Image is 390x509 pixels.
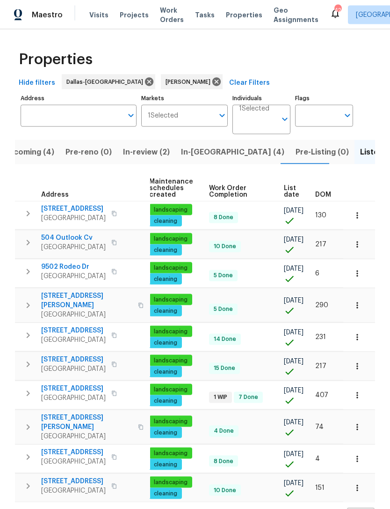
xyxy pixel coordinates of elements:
span: Pre-reno (0) [65,146,112,159]
span: landscaping [150,386,191,394]
span: 5 Done [210,305,237,313]
span: Dallas-[GEOGRAPHIC_DATA] [66,77,147,87]
span: 9502 Rodeo Dr [41,262,106,272]
span: [STREET_ADDRESS][PERSON_NAME] [41,291,132,310]
span: [STREET_ADDRESS] [41,448,106,457]
span: In-[GEOGRAPHIC_DATA] (4) [181,146,284,159]
span: [DATE] [284,329,303,336]
span: landscaping [150,450,191,457]
span: landscaping [150,328,191,336]
span: 151 [315,485,325,491]
button: Open [216,109,229,122]
span: 504 Outlook Cv [41,233,106,243]
span: 231 [315,334,326,340]
span: [STREET_ADDRESS] [41,204,106,214]
span: Maestro [32,10,63,20]
label: Markets [141,96,228,101]
span: 8 Done [210,457,237,465]
label: Individuals [232,96,290,101]
span: 6 [315,270,319,277]
span: [DATE] [284,207,303,214]
span: [PERSON_NAME] [166,77,214,87]
span: [GEOGRAPHIC_DATA] [41,486,106,495]
span: [GEOGRAPHIC_DATA] [41,364,106,374]
span: landscaping [150,479,191,487]
span: [GEOGRAPHIC_DATA] [41,335,106,345]
span: Pre-Listing (0) [296,146,349,159]
span: List date [284,185,299,198]
span: 1 Selected [148,112,178,120]
span: cleaning [150,217,181,225]
span: cleaning [150,461,181,469]
span: [DATE] [284,480,303,487]
div: [PERSON_NAME] [161,74,223,89]
button: Open [341,109,354,122]
span: 1 Selected [239,105,269,113]
span: [DATE] [284,236,303,243]
span: Work Orders [160,6,184,24]
span: 7 Done [235,393,262,401]
span: [GEOGRAPHIC_DATA] [41,310,132,319]
span: 8 Done [210,214,237,221]
span: 5 Done [210,272,237,280]
span: [DATE] [284,451,303,457]
span: 130 [315,212,326,219]
span: cleaning [150,307,181,315]
span: [GEOGRAPHIC_DATA] [41,393,106,403]
button: Hide filters [15,74,59,92]
span: 407 [315,392,328,398]
span: Work Order Completion [209,185,268,198]
span: [DATE] [284,297,303,304]
span: [DATE] [284,387,303,394]
span: [STREET_ADDRESS] [41,326,106,335]
span: landscaping [150,235,191,243]
span: cleaning [150,339,181,347]
label: Address [21,96,137,101]
span: [DATE] [284,266,303,272]
span: Upcoming (4) [3,146,54,159]
span: cleaning [150,246,181,254]
span: Hide filters [19,77,55,89]
span: 290 [315,302,328,309]
span: Geo Assignments [274,6,318,24]
span: In-review (2) [123,146,170,159]
span: [STREET_ADDRESS] [41,355,106,364]
span: [STREET_ADDRESS][PERSON_NAME] [41,413,132,432]
span: [STREET_ADDRESS] [41,477,106,486]
span: DOM [315,192,331,198]
span: Tasks [195,12,215,18]
button: Open [124,109,137,122]
span: [DATE] [284,358,303,365]
span: cleaning [150,275,181,283]
span: cleaning [150,429,181,437]
button: Clear Filters [225,74,274,92]
span: 10 Done [210,487,240,494]
span: 217 [315,241,326,248]
span: 1 WIP [210,393,231,401]
span: 4 Done [210,427,238,435]
span: 14 Done [210,335,240,343]
div: Dallas-[GEOGRAPHIC_DATA] [62,74,155,89]
span: 74 [315,424,324,430]
span: cleaning [150,490,181,498]
span: [DATE] [284,419,303,426]
span: [GEOGRAPHIC_DATA] [41,272,106,281]
span: [STREET_ADDRESS] [41,384,106,393]
span: landscaping [150,296,191,304]
span: [GEOGRAPHIC_DATA] [41,432,132,441]
span: 15 Done [210,364,239,372]
span: Maintenance schedules created [149,178,193,198]
div: 42 [334,6,341,15]
span: landscaping [150,357,191,365]
span: Properties [19,55,93,64]
span: landscaping [150,206,191,214]
span: [GEOGRAPHIC_DATA] [41,457,106,466]
span: [GEOGRAPHIC_DATA] [41,243,106,252]
span: 10 Done [210,243,240,251]
span: Visits [89,10,108,20]
label: Flags [295,96,353,101]
span: 4 [315,456,320,462]
button: Open [278,113,291,126]
span: [GEOGRAPHIC_DATA] [41,214,106,223]
span: Projects [120,10,149,20]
